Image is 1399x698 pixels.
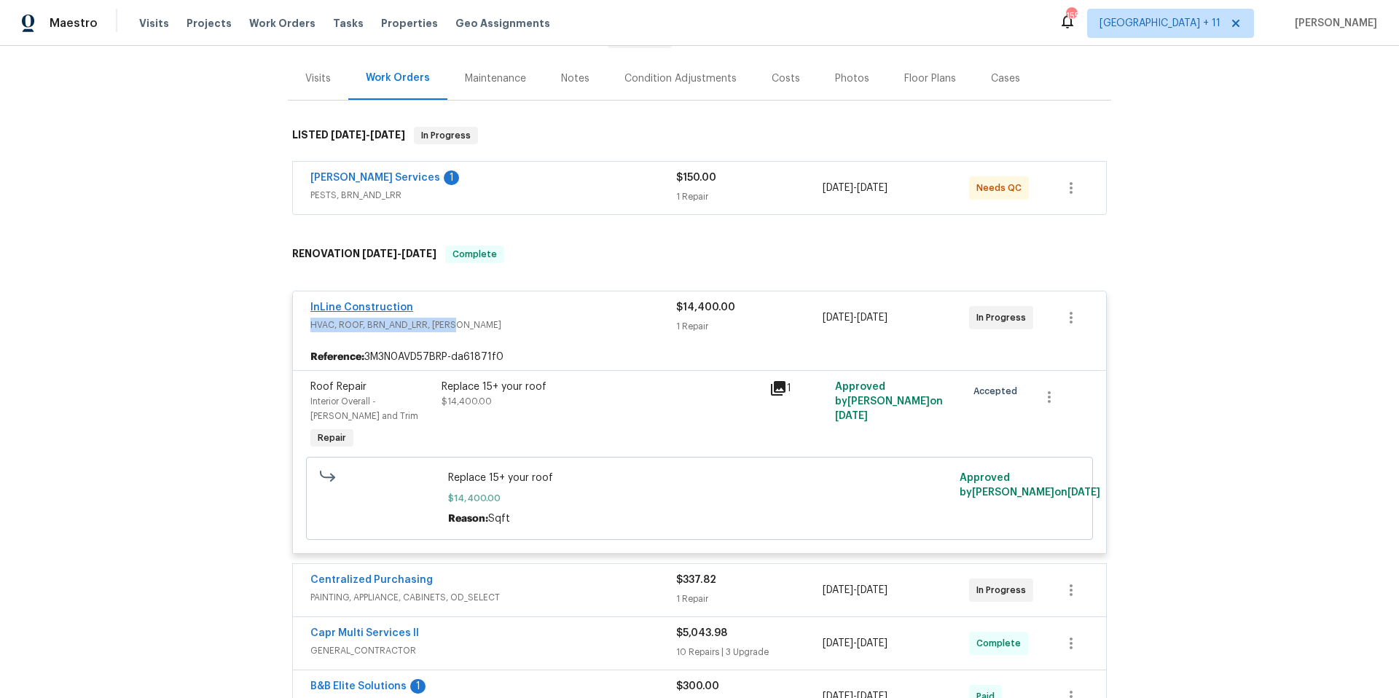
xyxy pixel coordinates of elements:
span: Replace 15+ your roof [448,471,952,485]
div: Floor Plans [904,71,956,86]
div: Condition Adjustments [624,71,737,86]
span: Work Orders [249,16,316,31]
span: [DATE] [857,183,887,193]
a: [PERSON_NAME] Services [310,173,440,183]
div: 155 [1066,9,1076,23]
span: [DATE] [835,411,868,421]
span: Tasks [333,18,364,28]
span: - [823,181,887,195]
span: [GEOGRAPHIC_DATA] + 11 [1100,16,1220,31]
span: Sqft [488,514,510,524]
div: RENOVATION [DATE]-[DATE]Complete [288,231,1111,278]
span: [DATE] [331,130,366,140]
span: $5,043.98 [676,628,727,638]
span: Roof Repair [310,382,367,392]
span: In Progress [976,310,1032,325]
span: Interior Overall - [PERSON_NAME] and Trim [310,397,418,420]
div: Work Orders [366,71,430,85]
span: Maestro [50,16,98,31]
div: 1 [410,679,426,694]
div: 1 Repair [676,319,823,334]
div: 1 Repair [676,189,823,204]
span: GENERAL_CONTRACTOR [310,643,676,658]
div: 1 Repair [676,592,823,606]
span: [DATE] [362,248,397,259]
span: HVAC, ROOF, BRN_AND_LRR, [PERSON_NAME] [310,318,676,332]
span: PAINTING, APPLIANCE, CABINETS, OD_SELECT [310,590,676,605]
span: [DATE] [1067,487,1100,498]
b: Reference: [310,350,364,364]
a: B&B Elite Solutions [310,681,407,691]
span: Geo Assignments [455,16,550,31]
h6: LISTED [292,127,405,144]
div: 3M3N0AVD57BRP-da61871f0 [293,344,1106,370]
span: [DATE] [823,183,853,193]
span: [PERSON_NAME] [1289,16,1377,31]
a: Centralized Purchasing [310,575,433,585]
span: PESTS, BRN_AND_LRR [310,188,676,203]
span: Reason: [448,514,488,524]
span: [DATE] [370,130,405,140]
span: Approved by [PERSON_NAME] on [835,382,943,421]
span: $14,400.00 [676,302,735,313]
span: $337.82 [676,575,716,585]
div: 1 [769,380,826,397]
span: Accepted [973,384,1023,399]
span: Repair [312,431,352,445]
div: Notes [561,71,589,86]
span: [DATE] [857,313,887,323]
span: [DATE] [857,638,887,648]
div: Costs [772,71,800,86]
span: $14,400.00 [448,491,952,506]
span: Approved by [PERSON_NAME] on [960,473,1100,498]
span: $14,400.00 [442,397,492,406]
span: [DATE] [401,248,436,259]
h6: RENOVATION [292,246,436,263]
div: Photos [835,71,869,86]
span: [DATE] [823,585,853,595]
span: In Progress [415,128,477,143]
span: Projects [187,16,232,31]
span: [DATE] [823,638,853,648]
span: - [823,636,887,651]
span: Needs QC [976,181,1027,195]
span: $150.00 [676,173,716,183]
span: $300.00 [676,681,719,691]
div: 10 Repairs | 3 Upgrade [676,645,823,659]
span: In Progress [976,583,1032,597]
div: Replace 15+ your roof [442,380,761,394]
span: - [331,130,405,140]
span: [DATE] [857,585,887,595]
div: Cases [991,71,1020,86]
span: Complete [976,636,1027,651]
a: InLine Construction [310,302,413,313]
span: Properties [381,16,438,31]
div: LISTED [DATE]-[DATE]In Progress [288,112,1111,159]
a: Capr Multi Services ll [310,628,419,638]
span: - [823,583,887,597]
div: 1 [444,170,459,185]
span: Complete [447,247,503,262]
span: - [823,310,887,325]
div: Visits [305,71,331,86]
span: Visits [139,16,169,31]
div: Maintenance [465,71,526,86]
span: [DATE] [823,313,853,323]
span: - [362,248,436,259]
